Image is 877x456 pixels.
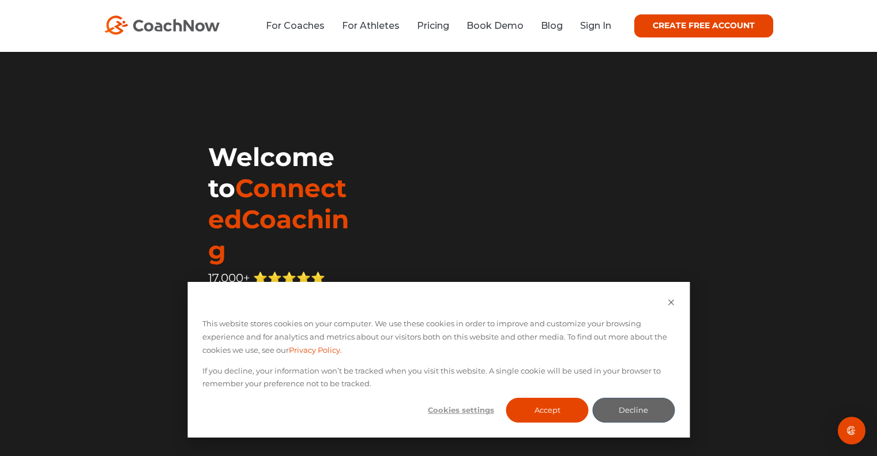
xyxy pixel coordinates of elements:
a: CREATE FREE ACCOUNT [634,14,773,37]
button: Decline [592,398,675,423]
a: For Coaches [266,20,325,31]
div: Open Intercom Messenger [838,417,865,444]
p: This website stores cookies on your computer. We use these cookies in order to improve and custom... [202,317,675,356]
h1: Welcome to [208,141,356,266]
a: Sign In [580,20,611,31]
span: 17,000+ ⭐️⭐️⭐️⭐️⭐️ reviews, 4.9 average rating – CoachNow is the highest rated coaching app in th... [208,271,352,356]
button: Dismiss cookie banner [667,297,675,310]
div: Cookie banner [187,282,690,438]
a: For Athletes [342,20,400,31]
a: Blog [541,20,563,31]
button: Accept [506,398,589,423]
span: ConnectedCoaching [208,172,349,266]
p: If you decline, your information won’t be tracked when you visit this website. A single cookie wi... [202,364,675,391]
button: Cookies settings [420,398,502,423]
a: Pricing [417,20,449,31]
a: Privacy Policy [289,344,340,357]
img: CoachNow Logo [104,16,220,35]
a: Book Demo [466,20,524,31]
